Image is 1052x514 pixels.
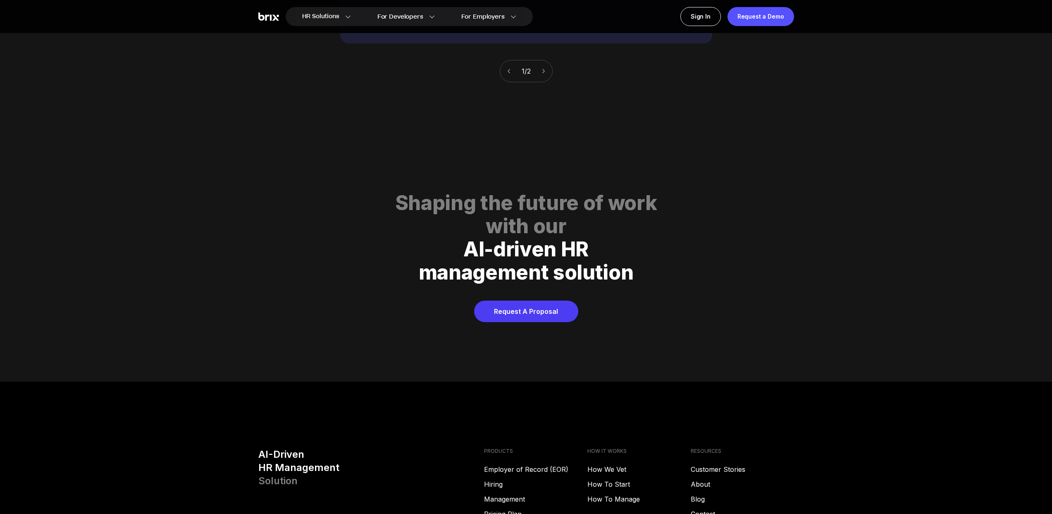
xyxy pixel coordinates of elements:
h4: HOW IT WORKS [587,448,691,454]
div: AI-driven HR [268,238,784,261]
div: 1 / 2 [500,60,553,82]
a: Blog [691,494,794,504]
a: Sign In [680,7,721,26]
a: Management [484,494,587,504]
span: HR Solutions [302,10,339,23]
a: Request A Proposal [474,301,578,322]
a: Request a Demo [728,7,794,26]
a: How We Vet [587,464,691,474]
span: For Developers [377,12,423,21]
img: Brix Logo [258,12,279,21]
a: Hiring [484,479,587,489]
div: Shaping the future of work [268,191,784,215]
div: management solution [268,261,784,284]
span: For Employers [461,12,505,21]
h3: AI-Driven HR Management [258,448,478,488]
div: with our [268,215,784,238]
a: Employer of Record (EOR) [484,464,587,474]
h4: PRODUCTS [484,448,587,454]
a: How To Start [587,479,691,489]
h4: RESOURCES [691,448,794,454]
a: About [691,479,794,489]
span: Solution [258,475,298,487]
a: Customer Stories [691,464,794,474]
a: How To Manage [587,494,691,504]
